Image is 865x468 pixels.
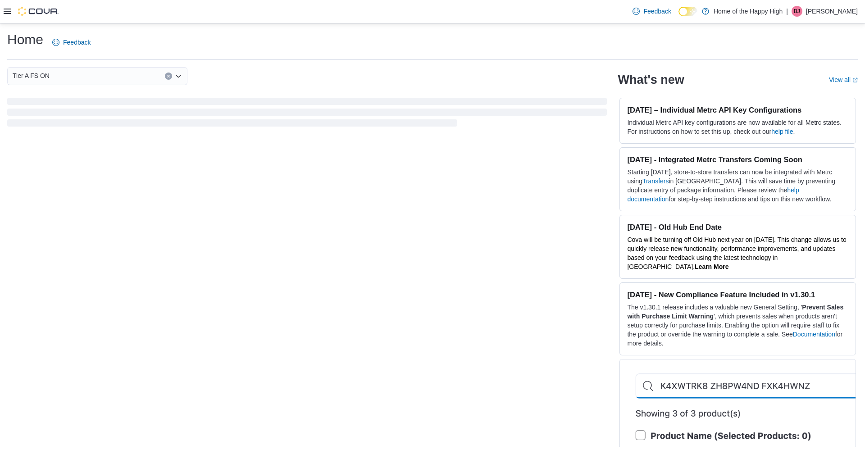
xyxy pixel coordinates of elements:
p: | [786,6,788,17]
p: The v1.30.1 release includes a valuable new General Setting, ' ', which prevents sales when produ... [627,303,848,348]
span: Loading [7,100,607,128]
a: Transfers [642,177,669,185]
h3: [DATE] - New Compliance Feature Included in v1.30.1 [627,290,848,299]
a: help file [771,128,793,135]
span: Feedback [643,7,671,16]
h1: Home [7,31,43,49]
p: Individual Metrc API key configurations are now available for all Metrc states. For instructions ... [627,118,848,136]
p: Starting [DATE], store-to-store transfers can now be integrated with Metrc using in [GEOGRAPHIC_D... [627,168,848,204]
span: Feedback [63,38,91,47]
h3: [DATE] – Individual Metrc API Key Configurations [627,105,848,114]
span: BJ [794,6,800,17]
h3: [DATE] - Integrated Metrc Transfers Coming Soon [627,155,848,164]
a: View allExternal link [829,76,858,83]
img: Cova [18,7,59,16]
div: Brock Jekill [792,6,802,17]
strong: Prevent Sales with Purchase Limit Warning [627,304,843,320]
a: Documentation [793,331,835,338]
span: Cova will be turning off Old Hub next year on [DATE]. This change allows us to quickly release ne... [627,236,846,270]
a: Feedback [629,2,674,20]
a: Learn More [695,263,728,270]
h3: [DATE] - Old Hub End Date [627,223,848,232]
a: Feedback [49,33,94,51]
span: Tier A FS ON [13,70,50,81]
svg: External link [852,77,858,83]
p: Home of the Happy High [714,6,783,17]
input: Dark Mode [678,7,697,16]
button: Clear input [165,73,172,80]
h2: What's new [618,73,684,87]
a: help documentation [627,186,799,203]
p: [PERSON_NAME] [806,6,858,17]
button: Open list of options [175,73,182,80]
